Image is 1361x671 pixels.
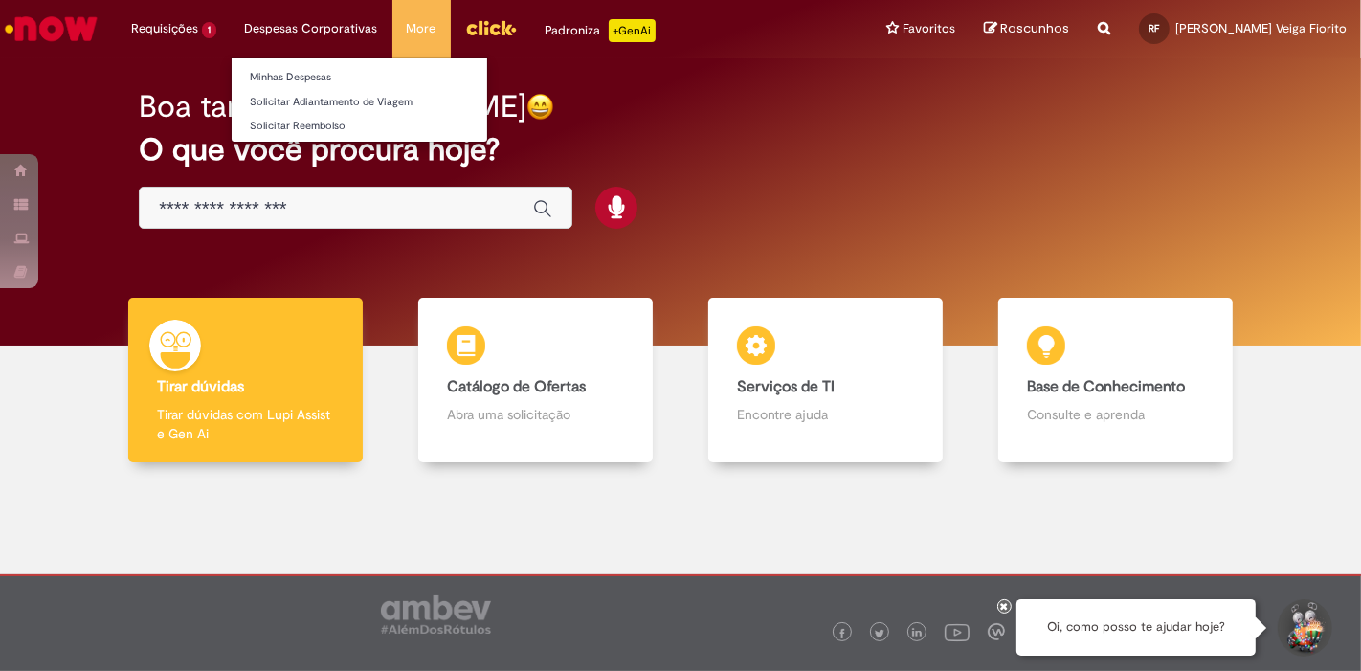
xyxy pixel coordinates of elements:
[1149,22,1160,34] span: RF
[546,19,656,42] div: Padroniza
[202,22,216,38] span: 1
[381,595,491,634] img: logo_footer_ambev_rotulo_gray.png
[1027,377,1185,396] b: Base de Conhecimento
[231,57,488,143] ul: Despesas Corporativas
[139,90,526,123] h2: Boa tarde, [PERSON_NAME]
[1027,405,1204,424] p: Consulte e aprenda
[447,377,586,396] b: Catálogo de Ofertas
[912,628,922,639] img: logo_footer_linkedin.png
[232,92,487,113] a: Solicitar Adiantamento de Viagem
[232,116,487,137] a: Solicitar Reembolso
[465,13,517,42] img: click_logo_yellow_360x200.png
[737,405,914,424] p: Encontre ajuda
[984,20,1069,38] a: Rascunhos
[1275,599,1332,657] button: Iniciar Conversa de Suporte
[157,377,244,396] b: Tirar dúvidas
[1175,20,1347,36] span: [PERSON_NAME] Veiga Fiorito
[447,405,624,424] p: Abra uma solicitação
[988,623,1005,640] img: logo_footer_workplace.png
[131,19,198,38] span: Requisições
[1000,19,1069,37] span: Rascunhos
[680,298,971,463] a: Serviços de TI Encontre ajuda
[232,67,487,88] a: Minhas Despesas
[945,619,970,644] img: logo_footer_youtube.png
[100,298,390,463] a: Tirar dúvidas Tirar dúvidas com Lupi Assist e Gen Ai
[157,405,334,443] p: Tirar dúvidas com Lupi Assist e Gen Ai
[971,298,1261,463] a: Base de Conhecimento Consulte e aprenda
[390,298,680,463] a: Catálogo de Ofertas Abra uma solicitação
[2,10,100,48] img: ServiceNow
[903,19,955,38] span: Favoritos
[139,133,1222,167] h2: O que você procura hoje?
[407,19,436,38] span: More
[526,93,554,121] img: happy-face.png
[609,19,656,42] p: +GenAi
[1016,599,1256,656] div: Oi, como posso te ajudar hoje?
[875,629,884,638] img: logo_footer_twitter.png
[737,377,835,396] b: Serviços de TI
[245,19,378,38] span: Despesas Corporativas
[837,629,847,638] img: logo_footer_facebook.png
